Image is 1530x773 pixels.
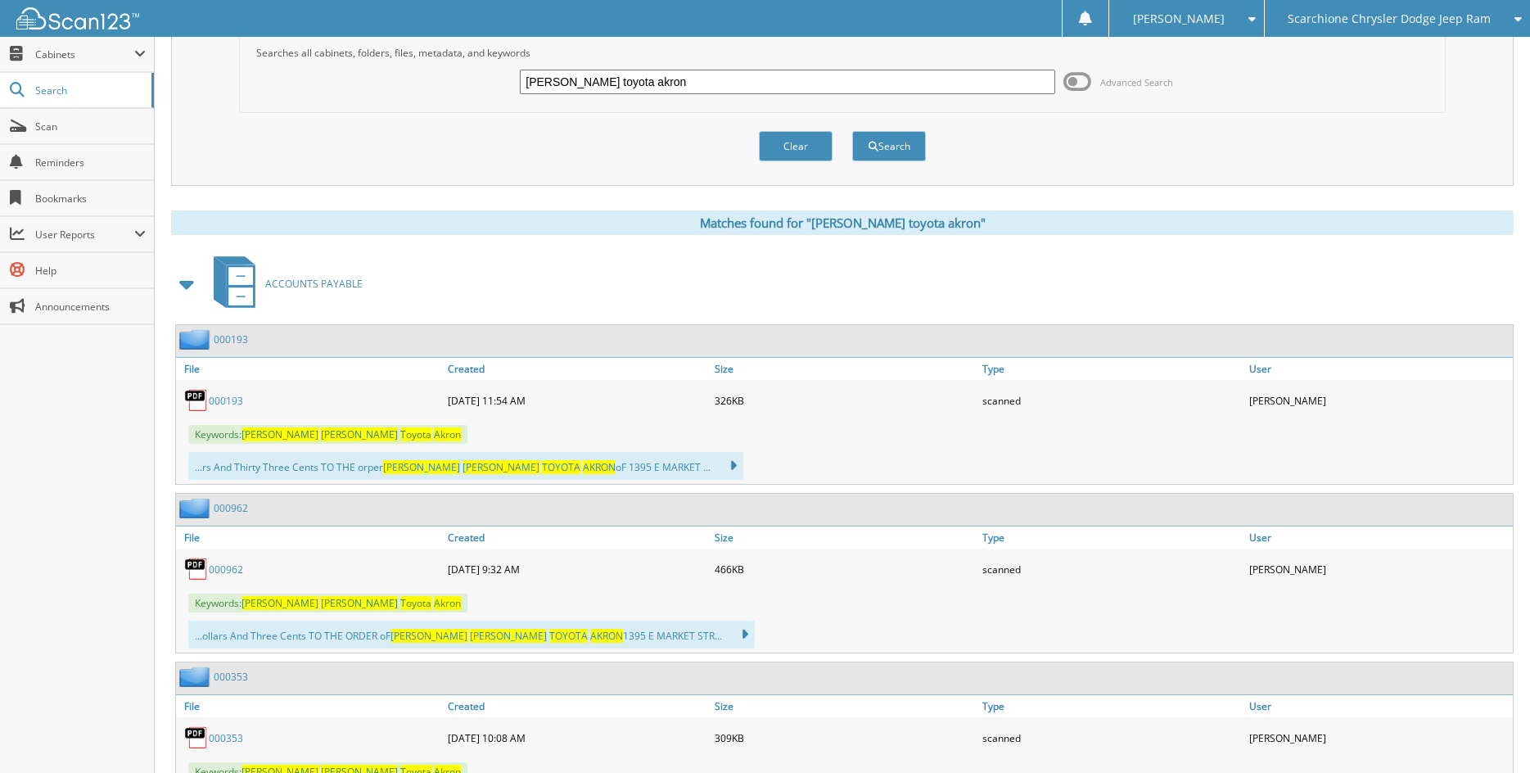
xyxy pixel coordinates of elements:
[978,553,1246,585] div: scanned
[470,629,547,643] span: [PERSON_NAME]
[16,7,139,29] img: scan123-logo-white.svg
[390,629,467,643] span: [PERSON_NAME]
[241,427,318,441] span: [PERSON_NAME]
[184,726,209,750] img: PDF.png
[176,358,444,380] a: File
[1288,14,1491,24] span: Scarchione Chrysler Dodge Jeep Ram
[35,47,134,61] span: Cabinets
[179,498,214,518] img: folder2.png
[978,695,1246,717] a: Type
[1245,695,1513,717] a: User
[444,358,711,380] a: Created
[35,120,146,133] span: Scan
[35,300,146,314] span: Announcements
[184,557,209,581] img: PDF.png
[1133,14,1225,24] span: [PERSON_NAME]
[978,527,1246,549] a: Type
[35,156,146,170] span: Reminders
[759,131,833,161] button: Clear
[209,394,243,408] a: 000193
[209,731,243,745] a: 000353
[400,596,431,610] span: Toyota
[711,553,978,585] div: 466KB
[444,695,711,717] a: Created
[978,384,1246,417] div: scanned
[711,384,978,417] div: 326KB
[188,452,743,480] div: ...rs And Thirty Three Cents TO THE orper oF 1395 E MARKET ...
[188,594,467,613] span: Keywords:
[434,427,461,441] span: Akron
[978,358,1246,380] a: Type
[711,721,978,754] div: 309KB
[463,460,539,474] span: [PERSON_NAME]
[444,553,711,585] div: [DATE] 9:32 AM
[35,192,146,206] span: Bookmarks
[1245,527,1513,549] a: User
[1448,694,1530,773] iframe: Chat Widget
[35,264,146,278] span: Help
[400,427,431,441] span: Toyota
[248,46,1437,60] div: Searches all cabinets, folders, files, metadata, and keywords
[321,427,398,441] span: [PERSON_NAME]
[711,695,978,717] a: Size
[852,131,926,161] button: Search
[383,460,460,474] span: [PERSON_NAME]
[1245,358,1513,380] a: User
[583,460,616,474] span: AKRON
[176,527,444,549] a: File
[590,629,623,643] span: AKRON
[35,228,134,242] span: User Reports
[549,629,588,643] span: TOYOTA
[444,384,711,417] div: [DATE] 11:54 AM
[179,329,214,350] img: folder2.png
[265,277,363,291] span: ACCOUNTS PAYABLE
[711,358,978,380] a: Size
[188,425,467,444] span: Keywords:
[184,388,209,413] img: PDF.png
[188,621,755,649] div: ...ollars And Three Cents TO THE ORDER oF 1395 E MARKET STR...
[1245,384,1513,417] div: [PERSON_NAME]
[171,210,1514,235] div: Matches found for "[PERSON_NAME] toyota akron"
[444,527,711,549] a: Created
[214,332,248,346] a: 000193
[444,721,711,754] div: [DATE] 10:08 AM
[209,563,243,576] a: 000962
[241,596,318,610] span: [PERSON_NAME]
[434,596,461,610] span: Akron
[542,460,580,474] span: TOYOTA
[1245,553,1513,585] div: [PERSON_NAME]
[978,721,1246,754] div: scanned
[204,251,363,316] a: ACCOUNTS PAYABLE
[176,695,444,717] a: File
[321,596,398,610] span: [PERSON_NAME]
[179,667,214,687] img: folder2.png
[214,670,248,684] a: 000353
[1100,76,1173,88] span: Advanced Search
[35,84,143,97] span: Search
[214,501,248,515] a: 000962
[1245,721,1513,754] div: [PERSON_NAME]
[711,527,978,549] a: Size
